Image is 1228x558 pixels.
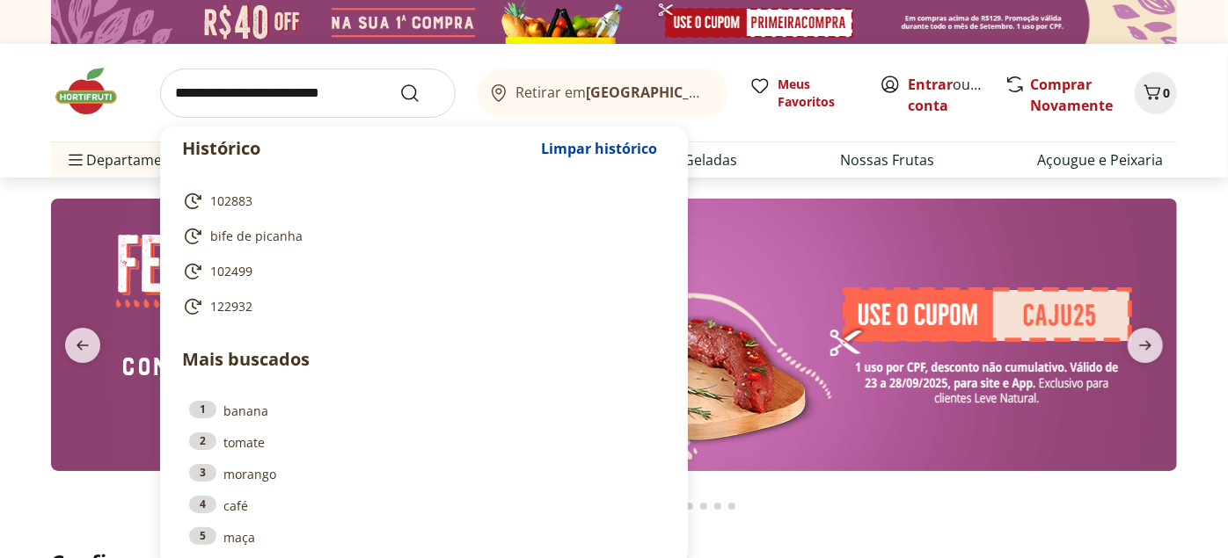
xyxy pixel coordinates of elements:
button: Go to page 17 from fs-carousel [725,485,739,527]
span: 102499 [210,263,252,280]
img: tab_keywords_by_traffic_grey.svg [186,102,200,116]
button: Go to page 15 from fs-carousel [697,485,711,527]
button: Menu [65,139,86,181]
a: 2tomate [189,432,659,452]
div: Domínio [92,104,135,115]
p: Mais buscados [182,346,666,373]
div: 5 [189,527,216,545]
a: 3morango [189,464,659,483]
span: Retirar em [516,84,711,100]
span: ou [908,74,986,116]
span: bife de picanha [210,228,303,245]
a: Comprar Novamente [1030,75,1113,115]
span: Departamentos [65,139,192,181]
button: previous [51,328,114,363]
div: 3 [189,464,216,482]
button: next [1114,328,1177,363]
input: search [160,69,456,118]
div: v 4.0.25 [49,28,86,42]
span: 0 [1163,84,1170,101]
span: 122932 [210,298,252,315]
div: Palavras-chave [205,104,282,115]
img: logo_orange.svg [28,28,42,42]
a: Entrar [908,75,953,94]
div: 2 [189,432,216,450]
button: Carrinho [1135,72,1177,114]
a: Nossas Frutas [840,149,934,170]
img: Hortifruti [51,65,139,118]
a: 5maça [189,527,659,547]
div: 4 [189,496,216,513]
a: 102883 [182,191,659,212]
span: Limpar histórico [541,141,657,156]
span: 102883 [210,192,252,210]
button: Retirar em[GEOGRAPHIC_DATA]/[GEOGRAPHIC_DATA] [477,69,728,118]
b: [GEOGRAPHIC_DATA]/[GEOGRAPHIC_DATA] [587,83,883,102]
button: Limpar histórico [532,127,666,170]
a: Açougue e Peixaria [1037,149,1163,170]
a: 122932 [182,296,659,317]
div: [PERSON_NAME]: [DOMAIN_NAME] [46,46,252,60]
a: Criar conta [908,75,1005,115]
a: 102499 [182,261,659,282]
span: Meus Favoritos [778,76,859,111]
a: Meus Favoritos [749,76,859,111]
a: 4café [189,496,659,515]
a: bife de picanha [182,226,659,247]
img: website_grey.svg [28,46,42,60]
button: Submit Search [399,83,442,104]
div: 1 [189,401,216,418]
p: Histórico [182,136,532,161]
a: 1banana [189,401,659,420]
button: Go to page 14 from fs-carousel [683,485,697,527]
img: tab_domain_overview_orange.svg [73,102,87,116]
button: Go to page 16 from fs-carousel [711,485,725,527]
